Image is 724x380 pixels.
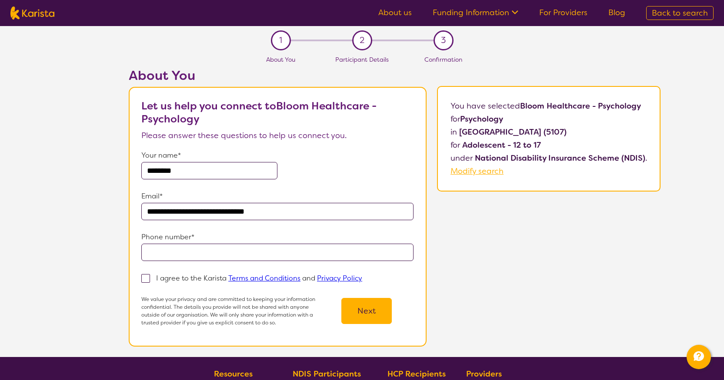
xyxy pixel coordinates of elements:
[652,8,708,18] span: Back to search
[475,153,645,163] b: National Disability Insurance Scheme (NDIS)
[646,6,714,20] a: Back to search
[687,345,711,369] button: Channel Menu
[387,369,446,379] b: HCP Recipients
[141,149,414,162] p: Your name*
[228,274,300,283] a: Terms and Conditions
[360,34,364,47] span: 2
[141,190,414,203] p: Email*
[450,139,647,152] p: for
[341,298,392,324] button: Next
[539,7,587,18] a: For Providers
[378,7,412,18] a: About us
[141,129,414,142] p: Please answer these questions to help us connect you.
[317,274,362,283] a: Privacy Policy
[450,152,647,165] p: under .
[450,112,647,126] p: for
[141,295,320,327] p: We value your privacy and are committed to keeping your information confidential. The details you...
[10,7,54,20] img: Karista logo
[214,369,253,379] b: Resources
[141,231,414,244] p: Phone number*
[279,34,282,47] span: 1
[462,140,541,150] b: Adolescent - 12 to 17
[450,126,647,139] p: in
[293,369,361,379] b: NDIS Participants
[459,127,567,137] b: [GEOGRAPHIC_DATA] (5107)
[141,99,377,126] b: Let us help you connect to Bloom Healthcare - Psychology
[450,166,504,176] a: Modify search
[156,274,362,283] p: I agree to the Karista and
[129,68,427,83] h2: About You
[433,7,518,18] a: Funding Information
[441,34,446,47] span: 3
[424,56,462,63] span: Confirmation
[335,56,389,63] span: Participant Details
[520,101,641,111] b: Bloom Healthcare - Psychology
[460,114,503,124] b: Psychology
[266,56,295,63] span: About You
[608,7,625,18] a: Blog
[466,369,502,379] b: Providers
[450,99,647,178] p: You have selected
